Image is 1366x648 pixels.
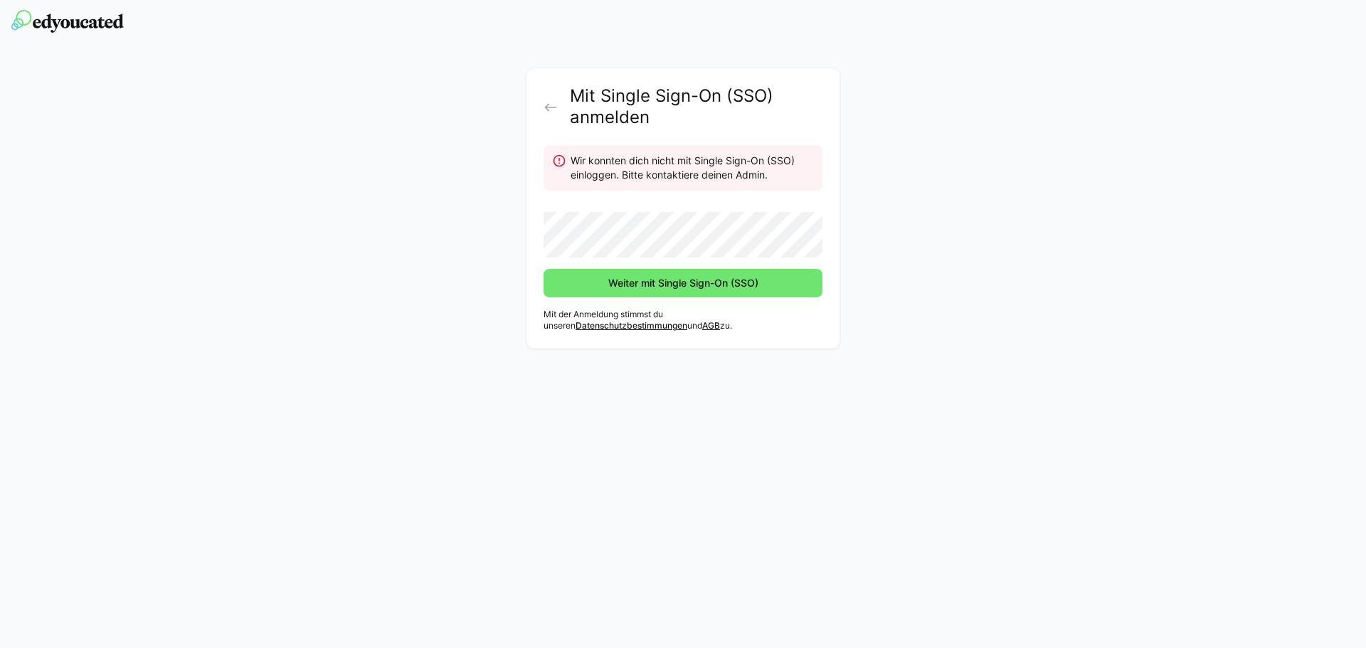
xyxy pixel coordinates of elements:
a: AGB [702,320,720,331]
img: edyoucated [11,10,124,33]
div: Wir konnten dich nicht mit Single Sign-On (SSO) einloggen. Bitte kontaktiere deinen Admin. [571,154,811,182]
h2: Mit Single Sign-On (SSO) anmelden [570,85,822,128]
button: Weiter mit Single Sign-On (SSO) [544,269,822,297]
p: Mit der Anmeldung stimmst du unseren und zu. [544,309,822,331]
a: Datenschutzbestimmungen [576,320,687,331]
span: Weiter mit Single Sign-On (SSO) [606,276,761,290]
